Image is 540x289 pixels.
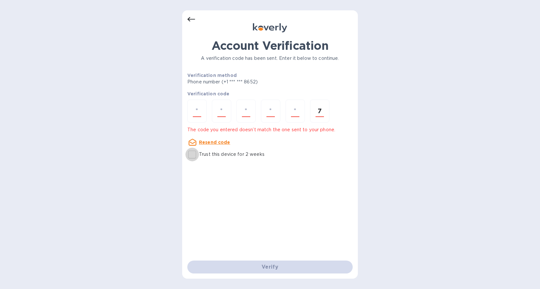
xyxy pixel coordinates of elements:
p: A verification code has been sent. Enter it below to continue. [187,55,353,62]
p: Verification code [187,91,353,97]
p: Trust this device for 2 weeks [199,151,265,158]
h1: Account Verification [187,39,353,52]
u: Resend code [199,140,230,145]
p: The code you entered doesn’t match the one sent to your phone. [187,126,353,133]
b: Verification method [187,73,237,78]
p: Phone number (+1 *** *** 8652) [187,79,307,85]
